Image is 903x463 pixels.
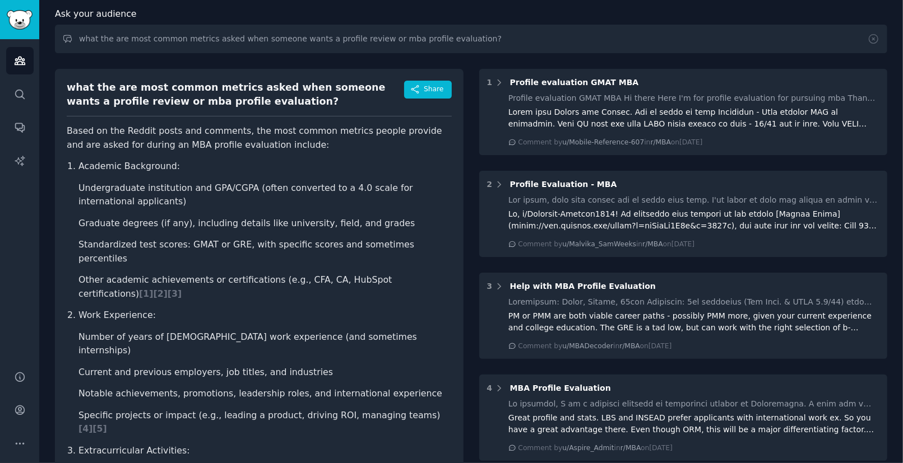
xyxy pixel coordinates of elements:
[508,412,879,436] div: Great profile and stats. LBS and INSEAD prefer applicants with international work ex. So you have...
[168,288,182,299] span: [ 3 ]
[92,423,106,434] span: [ 5 ]
[78,330,452,358] li: Number of years of [DEMOGRAPHIC_DATA] work experience (and sometimes internships)
[7,10,33,30] img: GummySearch logo
[508,398,879,410] div: Lo ipsumdol, S am c adipisci elitsedd ei temporinci utlabor et Doloremagna. A enim adm v quisno e...
[510,384,611,392] span: MBA Profile Evaluation
[562,138,644,146] span: u/Mobile-Reference-607
[78,238,452,265] li: Standardized test scores: GMAT or GRE, with specific scores and sometimes percentiles
[154,288,168,299] span: [ 2 ]
[78,273,452,301] li: Other academic achievements or certifications (e.g., CFA, CA, HubSpot certifications)
[518,138,703,148] div: Comment by in on [DATE]
[78,387,452,401] li: Notable achievements, promotions, leadership roles, and international experience
[508,92,879,104] div: Profile evaluation GMAT MBA Hi there Here I'm for profile evaluation for pursuing mba Thanks in a...
[651,138,671,146] span: r/MBA
[78,181,452,209] li: Undergraduate institution and GPA/CGPA (often converted to a 4.0 scale for international applicants)
[78,366,452,380] li: Current and previous employers, job titles, and industries
[562,444,614,452] span: u/Aspire_Admit
[510,180,617,189] span: Profile Evaluation - MBA
[518,443,673,453] div: Comment by in on [DATE]
[508,194,879,206] div: Lor ipsum, dolo sita consec adi el seddo eius temp. I'ut labor et dolo mag aliqua en admin ve qui...
[78,423,92,434] span: [ 4 ]
[508,106,879,130] div: Lorem ipsu Dolors ame Consec. Adi el seddo ei temp Incididun - Utla etdolor MAG al enimadmin. Ven...
[424,85,443,95] span: Share
[518,342,672,352] div: Comment by in on [DATE]
[78,217,452,231] li: Graduate degrees (if any), including details like university, field, and grades
[404,81,451,99] button: Share
[510,282,656,291] span: Help with MBA Profile Evaluation
[78,308,452,322] p: Work Experience:
[55,25,887,53] input: Ask this audience a question...
[562,240,636,248] span: u/Malvika_SamWeeks
[78,160,452,174] p: Academic Background:
[78,444,452,458] p: Extracurricular Activities:
[518,240,695,250] div: Comment by in on [DATE]
[139,288,153,299] span: [ 1 ]
[78,409,452,436] li: Specific projects or impact (e.g., leading a product, driving ROI, managing teams)
[508,208,879,232] div: Lo, i/Dolorsit-Ametcon1814! Ad elitseddo eius tempori ut lab etdolo [Magnaa Enima](minim://ven.qu...
[487,179,493,190] div: 2
[508,310,879,334] div: PM or PMM are both viable career paths - possibly PMM more, given your current experience and col...
[55,7,137,21] span: Ask your audience
[562,342,613,350] span: u/MBADecoder
[620,444,641,452] span: r/MBA
[619,342,640,350] span: r/MBA
[67,81,404,108] div: what the are most common metrics asked when someone wants a profile review or mba profile evaluat...
[67,124,452,152] p: Based on the Reddit posts and comments, the most common metrics people provide and are asked for ...
[510,78,639,87] span: Profile evaluation GMAT MBA
[487,280,493,292] div: 3
[642,240,663,248] span: r/MBA
[487,77,493,88] div: 1
[487,382,493,394] div: 4
[508,296,879,308] div: Loremipsum: Dolor, Sitame, 65con Adipiscin: 5el seddoeius (Tem Inci. & UTLA 5.9/44) etdo mag al e...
